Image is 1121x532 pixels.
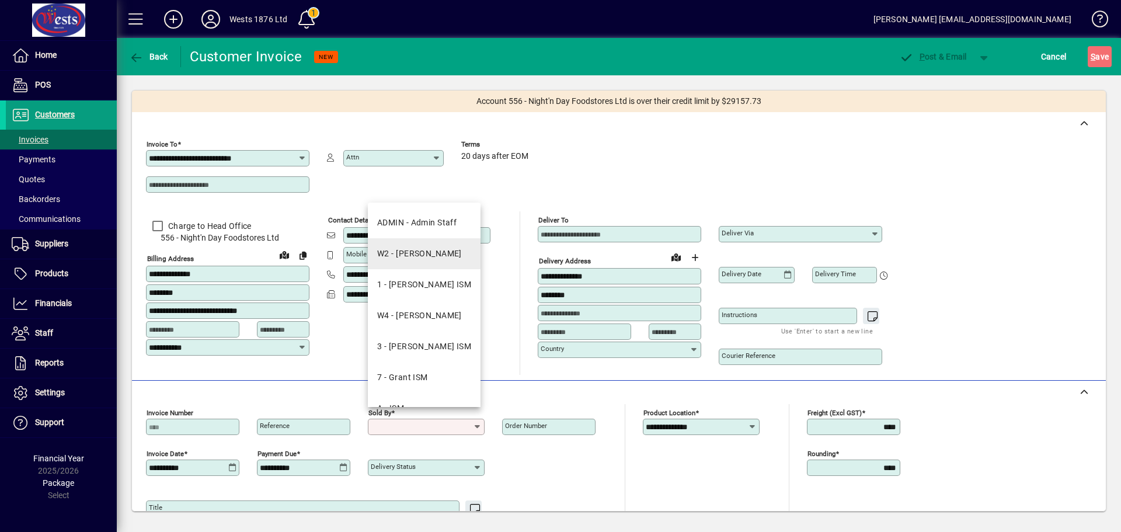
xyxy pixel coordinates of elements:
a: Home [6,41,117,70]
span: Reports [35,358,64,367]
div: ADMIN - Admin Staff [377,217,457,229]
span: ost & Email [899,52,967,61]
button: Profile [192,9,229,30]
button: Back [126,46,171,67]
a: View on map [667,248,685,266]
mat-label: Order number [505,422,547,430]
div: 1 - [PERSON_NAME] ISM [377,279,471,291]
a: Support [6,408,117,437]
a: Financials [6,289,117,318]
span: P [920,52,925,61]
mat-option: 1 - Carol ISM [368,269,481,300]
button: Choose address [685,248,704,267]
mat-label: Delivery date [722,270,761,278]
span: Invoices [12,135,48,144]
button: Post & Email [893,46,973,67]
div: W2 - [PERSON_NAME] [377,248,462,260]
mat-option: 7 - Grant ISM [368,362,481,393]
mat-label: Sold by [368,409,391,417]
a: Invoices [6,130,117,149]
mat-label: Invoice To [147,140,177,148]
button: Add [155,9,192,30]
mat-option: A - ISM . [368,393,481,424]
span: Financials [35,298,72,308]
span: Suppliers [35,239,68,248]
mat-option: W4 - Craig [368,300,481,331]
span: Cancel [1041,47,1067,66]
mat-option: 3 - David ISM [368,331,481,362]
span: Quotes [12,175,45,184]
span: ave [1091,47,1109,66]
a: Suppliers [6,230,117,259]
span: Financial Year [33,454,84,463]
div: A - ISM . [377,402,409,415]
mat-label: Product location [643,409,695,417]
a: View on map [275,245,294,264]
mat-label: Attn [346,153,359,161]
mat-label: Mobile [346,250,367,258]
div: 3 - [PERSON_NAME] ISM [377,340,471,353]
div: [PERSON_NAME] [EMAIL_ADDRESS][DOMAIN_NAME] [873,10,1071,29]
a: Settings [6,378,117,408]
a: Quotes [6,169,117,189]
button: Copy to Delivery address [294,246,312,265]
span: 20 days after EOM [461,152,528,161]
span: Package [43,478,74,488]
span: POS [35,80,51,89]
mat-label: Rounding [807,450,835,458]
a: Staff [6,319,117,348]
mat-label: Invoice number [147,409,193,417]
div: Wests 1876 Ltd [229,10,287,29]
span: Products [35,269,68,278]
a: Payments [6,149,117,169]
mat-label: Instructions [722,311,757,319]
app-page-header-button: Back [117,46,181,67]
mat-label: Country [541,345,564,353]
span: Support [35,418,64,427]
mat-label: Payment due [257,450,297,458]
mat-option: ADMIN - Admin Staff [368,207,481,238]
a: Knowledge Base [1083,2,1106,40]
label: Charge to Head Office [166,220,251,232]
span: 556 - Night'n Day Foodstores Ltd [146,232,309,244]
span: Terms [461,141,531,148]
span: Settings [35,388,65,397]
mat-hint: Use 'Enter' to start a new line [781,324,873,338]
button: Cancel [1038,46,1070,67]
mat-label: Reference [260,422,290,430]
span: NEW [319,53,333,61]
span: S [1091,52,1095,61]
button: Save [1088,46,1112,67]
mat-label: Deliver To [538,216,569,224]
div: 7 - Grant ISM [377,371,428,384]
a: Communications [6,209,117,229]
span: Back [129,52,168,61]
mat-label: Delivery time [815,270,856,278]
a: Reports [6,349,117,378]
span: Staff [35,328,53,338]
a: POS [6,71,117,100]
div: W4 - [PERSON_NAME] [377,310,462,322]
mat-label: Title [149,503,162,512]
mat-option: W2 - Angela [368,238,481,269]
a: Backorders [6,189,117,209]
mat-label: Delivery status [371,463,416,471]
span: Customers [35,110,75,119]
mat-label: Invoice date [147,450,184,458]
mat-label: Courier Reference [722,352,775,360]
div: Customer Invoice [190,47,302,66]
span: Home [35,50,57,60]
mat-label: Freight (excl GST) [807,409,862,417]
span: Account 556 - Night'n Day Foodstores Ltd is over their credit limit by $29157.73 [476,95,761,107]
mat-label: Deliver via [722,229,754,237]
a: Products [6,259,117,288]
span: Communications [12,214,81,224]
span: Payments [12,155,55,164]
span: Backorders [12,194,60,204]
